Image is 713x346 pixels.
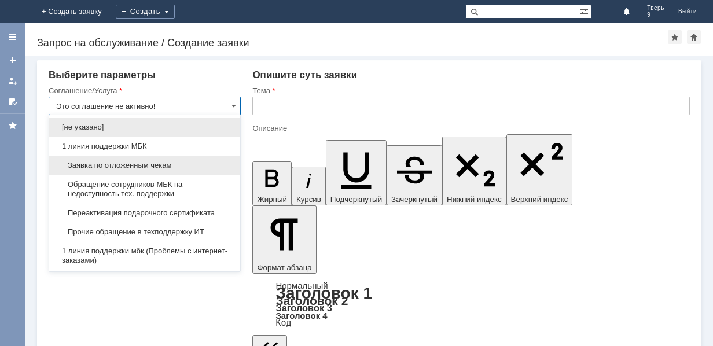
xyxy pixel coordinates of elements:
div: Создать [116,5,175,19]
span: 1 линия поддержки мбк (Проблемы с интернет-заказами) [56,246,233,265]
button: Нижний индекс [442,137,506,205]
span: Расширенный поиск [579,5,591,16]
a: Заголовок 2 [275,294,348,307]
a: Заголовок 1 [275,284,372,302]
a: Заголовок 3 [275,303,332,313]
button: Верхний индекс [506,134,573,205]
div: Запрос на обслуживание / Создание заявки [37,37,668,49]
span: [не указано] [56,123,233,132]
div: Добавить в избранное [668,30,682,44]
div: Формат абзаца [252,282,690,327]
a: Код [275,318,291,328]
span: Переактивация подарочного сертификата [56,208,233,218]
span: Курсив [296,195,321,204]
span: Выберите параметры [49,69,156,80]
span: Нижний индекс [447,195,502,204]
span: Прочие обращение в техподдержку ИТ [56,227,233,237]
div: Соглашение/Услуга [49,87,238,94]
span: Зачеркнутый [391,195,438,204]
a: Мои заявки [3,72,22,90]
button: Зачеркнутый [387,145,442,205]
span: Обращение сотрудников МБК на недоступность тех. поддержки [56,180,233,198]
span: Верхний индекс [511,195,568,204]
div: Тема [252,87,688,94]
button: Подчеркнутый [326,140,387,205]
a: Создать заявку [3,51,22,69]
button: Формат абзаца [252,205,316,274]
div: Описание [252,124,688,132]
span: 9 [647,12,664,19]
a: Нормальный [275,281,328,290]
a: Заголовок 4 [275,311,327,321]
span: 1 линия поддержки МБК [56,142,233,151]
span: Формат абзаца [257,263,311,272]
span: Подчеркнутый [330,195,382,204]
span: Жирный [257,195,287,204]
span: Тверь [647,5,664,12]
a: Мои согласования [3,93,22,111]
button: Жирный [252,161,292,205]
button: Курсив [292,167,326,205]
div: Сделать домашней страницей [687,30,701,44]
span: Заявка по отложенным чекам [56,161,233,170]
span: Опишите суть заявки [252,69,357,80]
